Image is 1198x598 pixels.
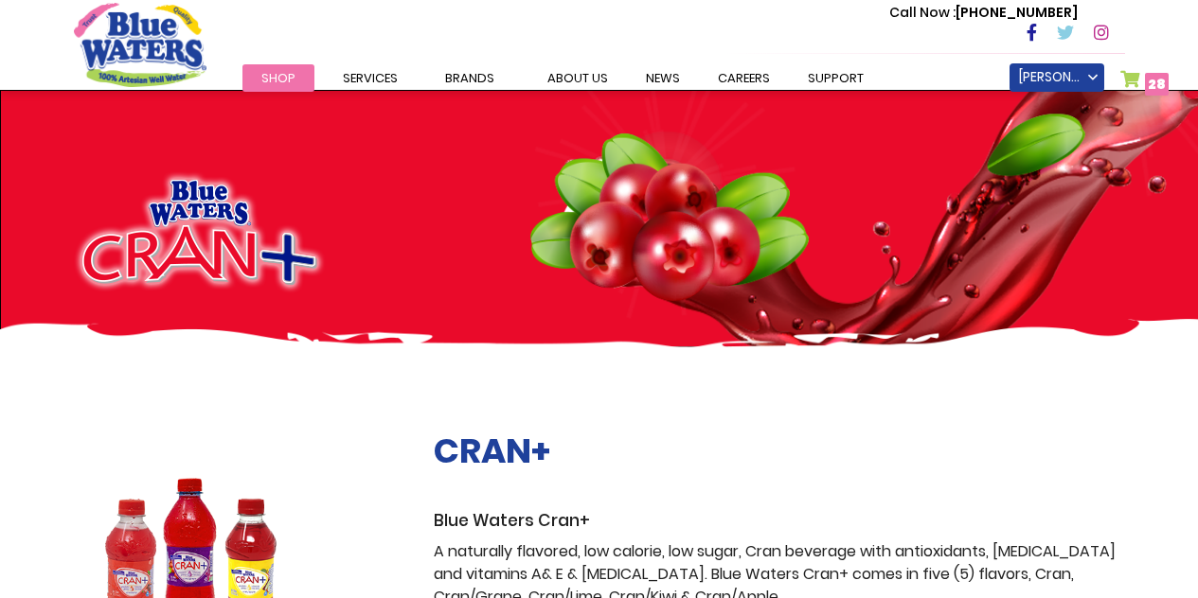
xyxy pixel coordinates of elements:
[1148,75,1166,94] span: 28
[627,64,699,92] a: News
[261,69,295,87] span: Shop
[528,64,627,92] a: about us
[74,3,206,86] a: store logo
[789,64,883,92] a: support
[343,69,398,87] span: Services
[889,3,1078,23] p: [PHONE_NUMBER]
[699,64,789,92] a: careers
[1120,70,1170,97] a: 28
[434,431,1125,471] h2: CRAN+
[434,511,1125,531] h3: Blue Waters Cran+
[889,3,956,22] span: Call Now :
[445,69,494,87] span: Brands
[1010,63,1104,92] a: [PERSON_NAME]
